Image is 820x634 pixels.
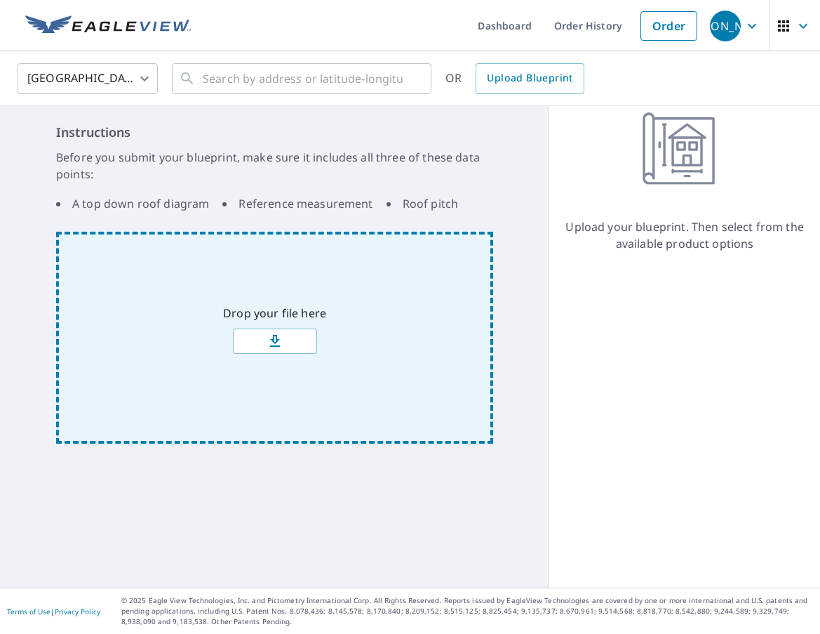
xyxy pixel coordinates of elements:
li: Roof pitch [387,195,459,212]
p: Before you submit your blueprint, make sure it includes all three of these data points: [56,149,493,183]
a: Order [640,11,697,41]
p: © 2025 Eagle View Technologies, Inc. and Pictometry International Corp. All Rights Reserved. Repo... [121,595,813,627]
div: OR [445,63,584,94]
li: A top down roof diagram [56,195,209,212]
p: | [7,607,100,616]
a: Privacy Policy [55,607,100,616]
p: Upload your blueprint. Then select from the available product options [549,218,820,252]
h6: Instructions [56,123,493,142]
input: Search by address or latitude-longitude [203,59,403,98]
a: Upload Blueprint [476,63,584,94]
img: EV Logo [25,15,191,37]
div: [GEOGRAPHIC_DATA] [18,59,158,98]
span: Upload Blueprint [487,70,572,87]
li: Reference measurement [222,195,372,212]
a: Terms of Use [7,607,51,616]
div: [PERSON_NAME] [710,11,741,41]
